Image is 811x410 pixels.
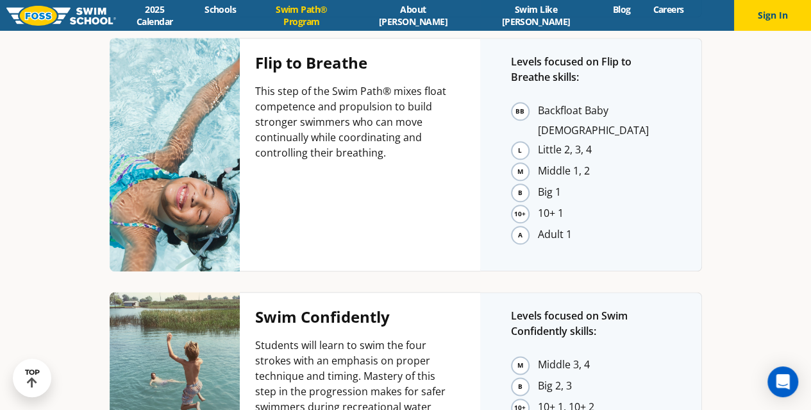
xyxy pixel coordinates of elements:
a: Swim Path® Program [247,3,356,28]
li: Middle 1, 2 [538,162,671,182]
div: Open Intercom Messenger [767,366,798,397]
a: Careers [642,3,695,15]
li: Middle 3, 4 [538,355,671,375]
li: Big 2, 3 [538,377,671,397]
p: Levels focused on Flip to Breathe skills: [511,54,671,85]
a: About [PERSON_NAME] [356,3,471,28]
li: 10+ 1 [538,204,671,224]
a: 2025 Calendar [116,3,194,28]
li: Little 2, 3, 4 [538,141,671,160]
img: FOSS Swim School Logo [6,6,116,26]
li: Big 1 [538,183,671,203]
p: This step of the Swim Path® mixes float competence and propulsion to build stronger swimmers who ... [255,83,449,160]
li: Adult 1 [538,225,671,245]
a: Schools [194,3,247,15]
li: Backfloat Baby [DEMOGRAPHIC_DATA] [538,101,671,139]
div: TOP [25,368,40,388]
h4: Flip to Breathe [255,54,449,72]
p: Levels focused on Swim Confidently skills: [511,308,671,339]
a: Swim Like [PERSON_NAME] [471,3,601,28]
a: Blog [601,3,642,15]
h4: Swim Confidently [255,308,449,326]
